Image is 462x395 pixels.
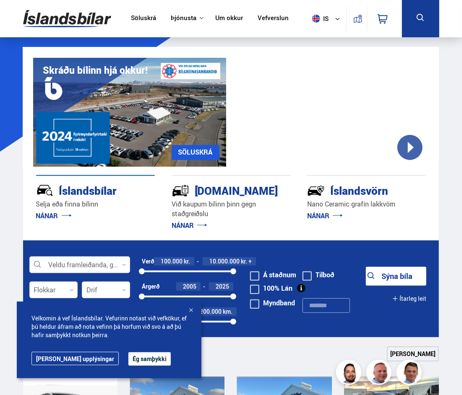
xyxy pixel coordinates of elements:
img: siFngHWaQ9KaOqBr.png [368,361,393,386]
a: [PERSON_NAME] [387,346,439,361]
p: Við kaupum bílinn þinn gegn staðgreiðslu [172,199,290,219]
button: Sýna bíla [366,267,426,286]
button: Ég samþykki [128,352,171,366]
span: is [309,15,330,23]
a: NÁNAR [172,221,207,230]
span: 200.000 [200,307,222,315]
img: -Svtn6bYgwAsiwNX.svg [307,182,325,199]
span: kr. [241,258,247,265]
span: 2005 [183,282,196,290]
div: Íslandsvörn [307,183,396,197]
a: SÖLUSKRÁ [172,145,219,160]
div: Íslandsbílar [36,183,125,197]
a: Söluskrá [131,14,156,23]
img: tr5P-W3DuiFaO7aO.svg [172,182,189,199]
button: Opna LiveChat spjallviðmót [7,3,32,28]
a: [PERSON_NAME] upplýsingar [31,352,119,365]
img: eKx6w-_Home_640_.png [33,58,226,167]
a: Um okkur [215,14,243,23]
a: NÁNAR [36,211,72,220]
span: 10.000.000 [209,257,240,265]
a: Vefverslun [258,14,289,23]
span: 100.000 [161,257,183,265]
p: Nano Ceramic grafín lakkvörn [307,199,426,209]
div: Árgerð [142,283,159,290]
label: Myndband [250,299,295,306]
div: [DOMAIN_NAME] [172,183,261,197]
p: Selja eða finna bílinn [36,199,155,209]
span: + [248,258,252,265]
img: G0Ugv5HjCgRt.svg [23,5,111,32]
span: km. [223,308,232,315]
label: Tilboð [303,271,334,278]
span: Velkomin á vef Íslandsbílar. Vefurinn notast við vefkökur, ef þú heldur áfram að nota vefinn þá h... [31,314,187,339]
button: Þjónusta [171,14,196,22]
img: FbJEzSuNWCJXmdc-.webp [398,361,423,386]
div: Verð [142,258,154,265]
h1: Skráðu bílinn hjá okkur! [43,65,148,76]
span: 2025 [216,282,229,290]
img: nhp88E3Fdnt1Opn2.png [337,361,363,386]
button: is [309,6,347,31]
img: JRvxyua_JYH6wB4c.svg [36,182,54,199]
button: Ítarleg leit [392,289,426,308]
a: NÁNAR [307,211,343,220]
label: 100% Lán [250,285,292,292]
label: Á staðnum [250,271,296,278]
span: kr. [184,258,190,265]
img: svg+xml;base64,PHN2ZyB4bWxucz0iaHR0cDovL3d3dy53My5vcmcvMjAwMC9zdmciIHdpZHRoPSI1MTIiIGhlaWdodD0iNT... [312,15,320,23]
